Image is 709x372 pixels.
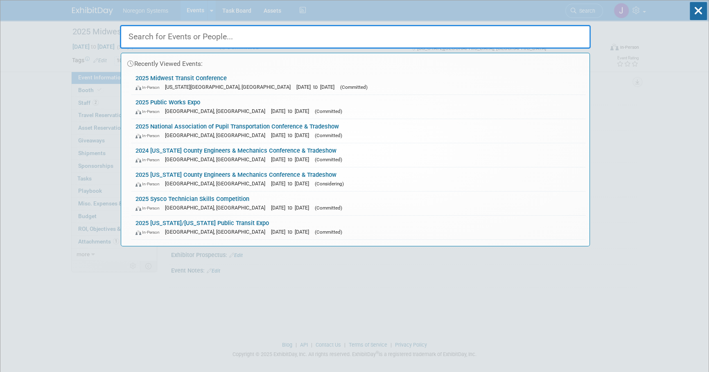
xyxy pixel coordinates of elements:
[315,205,342,211] span: (Committed)
[315,181,344,187] span: (Considering)
[315,108,342,114] span: (Committed)
[135,205,163,211] span: In-Person
[315,157,342,162] span: (Committed)
[131,167,585,191] a: 2025 [US_STATE] County Engineers & Mechanics Conference & Tradeshow In-Person [GEOGRAPHIC_DATA], ...
[135,230,163,235] span: In-Person
[131,95,585,119] a: 2025 Public Works Expo In-Person [GEOGRAPHIC_DATA], [GEOGRAPHIC_DATA] [DATE] to [DATE] (Committed)
[271,132,313,138] span: [DATE] to [DATE]
[165,229,269,235] span: [GEOGRAPHIC_DATA], [GEOGRAPHIC_DATA]
[165,132,269,138] span: [GEOGRAPHIC_DATA], [GEOGRAPHIC_DATA]
[135,85,163,90] span: In-Person
[125,53,585,71] div: Recently Viewed Events:
[165,84,295,90] span: [US_STATE][GEOGRAPHIC_DATA], [GEOGRAPHIC_DATA]
[131,143,585,167] a: 2024 [US_STATE] County Engineers & Mechanics Conference & Tradeshow In-Person [GEOGRAPHIC_DATA], ...
[340,84,368,90] span: (Committed)
[165,108,269,114] span: [GEOGRAPHIC_DATA], [GEOGRAPHIC_DATA]
[131,119,585,143] a: 2025 National Association of Pupil Transportation Conference & Tradeshow In-Person [GEOGRAPHIC_DA...
[271,156,313,162] span: [DATE] to [DATE]
[296,84,339,90] span: [DATE] to [DATE]
[271,205,313,211] span: [DATE] to [DATE]
[131,192,585,215] a: 2025 Sysco Technician Skills Competition In-Person [GEOGRAPHIC_DATA], [GEOGRAPHIC_DATA] [DATE] to...
[165,205,269,211] span: [GEOGRAPHIC_DATA], [GEOGRAPHIC_DATA]
[165,156,269,162] span: [GEOGRAPHIC_DATA], [GEOGRAPHIC_DATA]
[315,229,342,235] span: (Committed)
[135,157,163,162] span: In-Person
[131,71,585,95] a: 2025 Midwest Transit Conference In-Person [US_STATE][GEOGRAPHIC_DATA], [GEOGRAPHIC_DATA] [DATE] t...
[135,181,163,187] span: In-Person
[315,133,342,138] span: (Committed)
[271,108,313,114] span: [DATE] to [DATE]
[131,216,585,239] a: 2025 [US_STATE]/[US_STATE] Public Transit Expo In-Person [GEOGRAPHIC_DATA], [GEOGRAPHIC_DATA] [DA...
[135,133,163,138] span: In-Person
[165,180,269,187] span: [GEOGRAPHIC_DATA], [GEOGRAPHIC_DATA]
[271,180,313,187] span: [DATE] to [DATE]
[135,109,163,114] span: In-Person
[271,229,313,235] span: [DATE] to [DATE]
[120,25,591,49] input: Search for Events or People...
